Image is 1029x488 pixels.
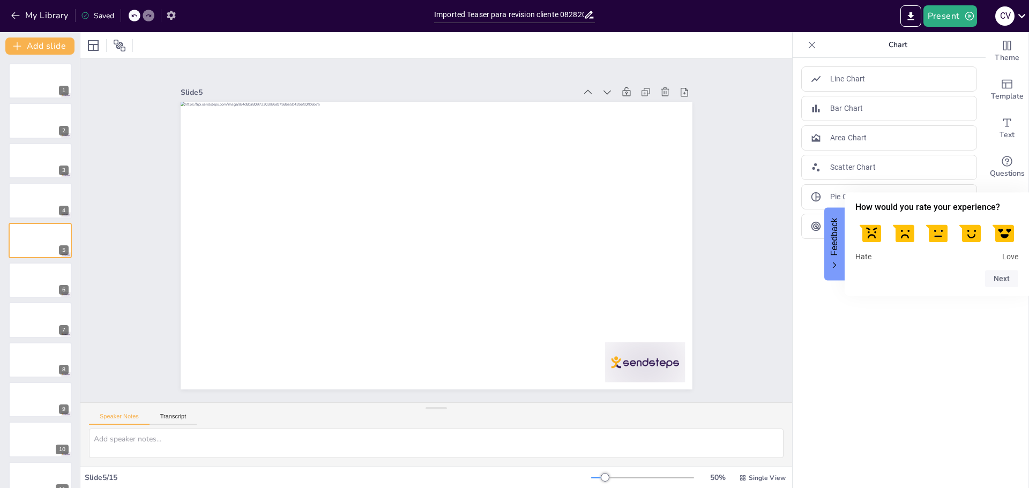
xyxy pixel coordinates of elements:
button: Transcript [150,413,197,425]
div: 4 [9,183,72,218]
div: 50 % [705,472,730,483]
button: Next question [985,270,1018,287]
div: 1 [59,86,69,95]
input: Insert title [434,7,584,22]
div: 7 [9,302,72,337]
div: 2 [59,126,69,136]
p: Scatter Chart [830,162,876,173]
button: Feedback - Hide survey [824,207,845,280]
div: How would you rate your experience? Select an option from 1 to 5, with 1 being Hate and 5 being Love [855,218,1018,262]
div: Saved [81,11,114,21]
div: How would you rate your experience? Select an option from 1 to 5, with 1 being Hate and 5 being Love [845,192,1029,296]
div: 4 [59,206,69,215]
div: 1 [9,63,72,99]
p: Area Chart [830,132,867,144]
div: Change the overall theme [986,32,1028,71]
div: 6 [9,262,72,298]
div: 5 [59,245,69,255]
span: Template [991,91,1024,102]
p: Bar Chart [830,103,863,114]
span: Questions [990,168,1025,179]
button: Export to PowerPoint [900,5,921,27]
button: Add slide [5,37,74,55]
div: 8 [9,342,72,378]
div: 6 [59,285,69,295]
div: Add ready made slides [986,71,1028,109]
div: 5 [9,223,72,258]
div: 10 [56,445,69,454]
span: Position [113,39,126,52]
p: Chart [821,32,975,58]
h2: How would you rate your experience? Select an option from 1 to 5, with 1 being Hate and 5 being Love [855,201,1018,214]
div: 3 [59,166,69,175]
button: Speaker Notes [89,413,150,425]
button: C V [995,5,1015,27]
span: Love [1002,252,1018,262]
div: 8 [59,365,69,374]
div: Slide 5 / 15 [85,472,591,483]
div: 9 [59,404,69,414]
div: Add text boxes [986,109,1028,148]
div: 2 [9,103,72,138]
span: Hate [855,252,871,262]
div: 7 [59,325,69,335]
div: C V [995,6,1015,26]
span: Single View [749,474,786,482]
span: Feedback [830,218,839,256]
span: Theme [995,52,1019,64]
div: Layout [85,37,102,54]
div: 3 [9,143,72,178]
span: Text [1000,129,1015,141]
div: Add images, graphics, shapes or video [986,186,1028,225]
div: 10 [9,422,72,457]
p: Pie Chart [830,191,861,202]
div: Get real-time input from your audience [986,148,1028,186]
p: Line Chart [830,73,865,85]
button: My Library [8,7,73,24]
div: 9 [9,382,72,417]
button: Present [923,5,977,27]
